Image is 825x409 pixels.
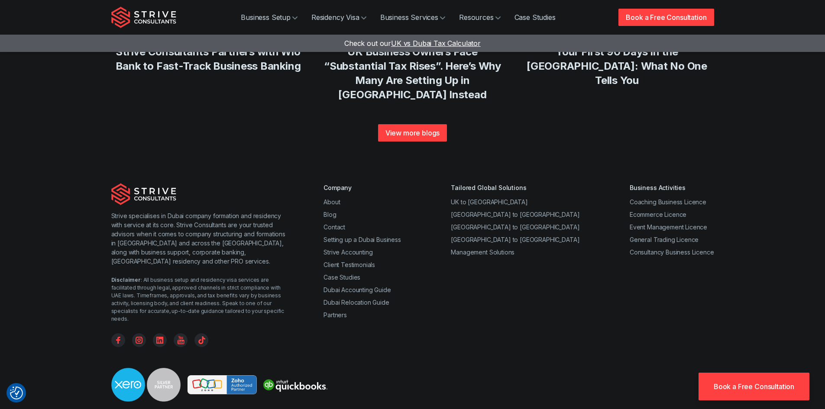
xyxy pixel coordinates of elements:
[324,248,372,256] a: Strive Accounting
[324,311,347,319] a: Partners
[630,198,706,206] a: Coaching Business Licence
[630,211,686,218] a: Ecommerce Licence
[324,299,389,306] a: Dubai Relocation Guide
[304,9,373,26] a: Residency Visa
[451,198,527,206] a: UK to [GEOGRAPHIC_DATA]
[451,248,514,256] a: Management Solutions
[527,45,707,87] a: Your First 90 Days in the [GEOGRAPHIC_DATA]: What No One Tells You
[111,276,289,323] div: : All business setup and residency visa services are facilitated through legal, approved channels...
[111,183,176,205] img: Strive Consultants
[194,333,208,347] a: TikTok
[260,375,330,394] img: Strive is a quickbooks Partner
[699,373,809,400] a: Book a Free Consultation
[324,261,375,268] a: Client Testimonials
[451,236,579,243] a: [GEOGRAPHIC_DATA] to [GEOGRAPHIC_DATA]
[508,9,563,26] a: Case Studies
[452,9,508,26] a: Resources
[373,9,452,26] a: Business Services
[630,183,714,192] div: Business Activities
[174,333,188,347] a: YouTube
[234,9,304,26] a: Business Setup
[111,6,176,28] img: Strive Consultants
[132,333,146,347] a: Instagram
[111,277,141,283] strong: Disclaimer
[324,223,345,231] a: Contact
[344,39,481,48] a: Check out ourUK vs Dubai Tax Calculator
[111,333,125,347] a: Facebook
[324,286,391,293] a: Dubai Accounting Guide
[153,333,167,347] a: Linkedin
[188,375,257,395] img: Strive is a Zoho Partner
[324,183,401,192] div: Company
[391,39,481,48] span: UK vs Dubai Tax Calculator
[324,274,360,281] a: Case Studies
[618,9,714,26] a: Book a Free Consultation
[324,198,340,206] a: About
[378,124,447,142] a: View more blogs
[111,211,289,266] p: Strive specialises in Dubai company formation and residency with service at its core. Strive Cons...
[10,386,23,399] img: Revisit consent button
[451,183,579,192] div: Tailored Global Solutions
[451,211,579,218] a: [GEOGRAPHIC_DATA] to [GEOGRAPHIC_DATA]
[111,368,181,402] img: Strive is a Xero Silver Partner
[630,223,707,231] a: Event Management Licence
[451,223,579,231] a: [GEOGRAPHIC_DATA] to [GEOGRAPHIC_DATA]
[324,211,336,218] a: Blog
[10,386,23,399] button: Consent Preferences
[630,248,714,256] a: Consultancy Business Licence
[324,236,401,243] a: Setting up a Dubai Business
[630,236,699,243] a: General Trading Licence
